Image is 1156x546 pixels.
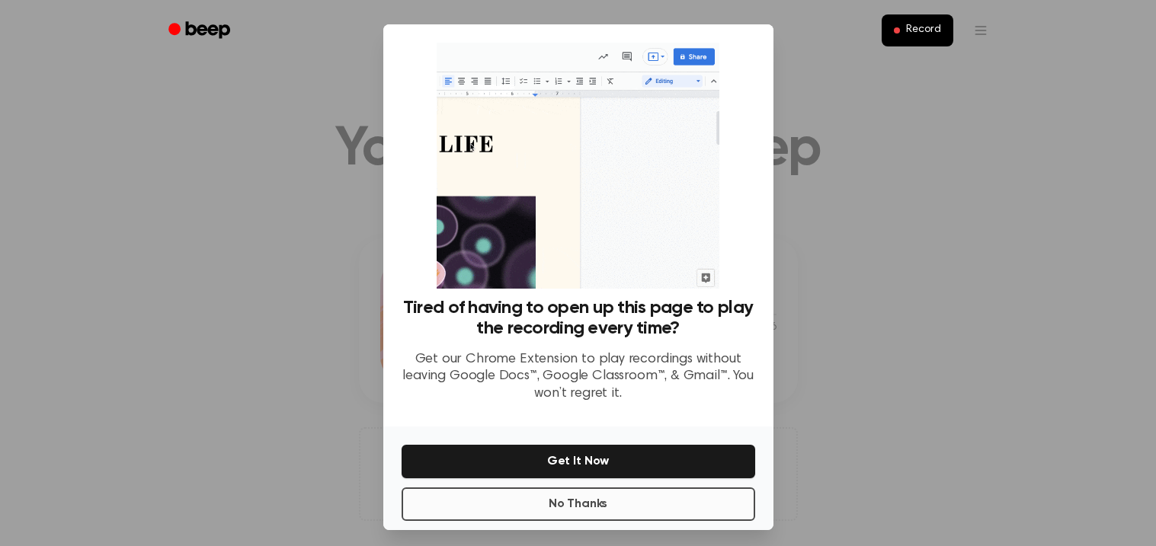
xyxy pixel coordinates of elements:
[402,445,755,478] button: Get It Now
[402,298,755,339] h3: Tired of having to open up this page to play the recording every time?
[906,24,940,37] span: Record
[402,487,755,521] button: No Thanks
[882,14,953,46] button: Record
[437,43,719,289] img: Beep extension in action
[962,12,999,49] button: Open menu
[402,351,755,403] p: Get our Chrome Extension to play recordings without leaving Google Docs™, Google Classroom™, & Gm...
[158,16,244,46] a: Beep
